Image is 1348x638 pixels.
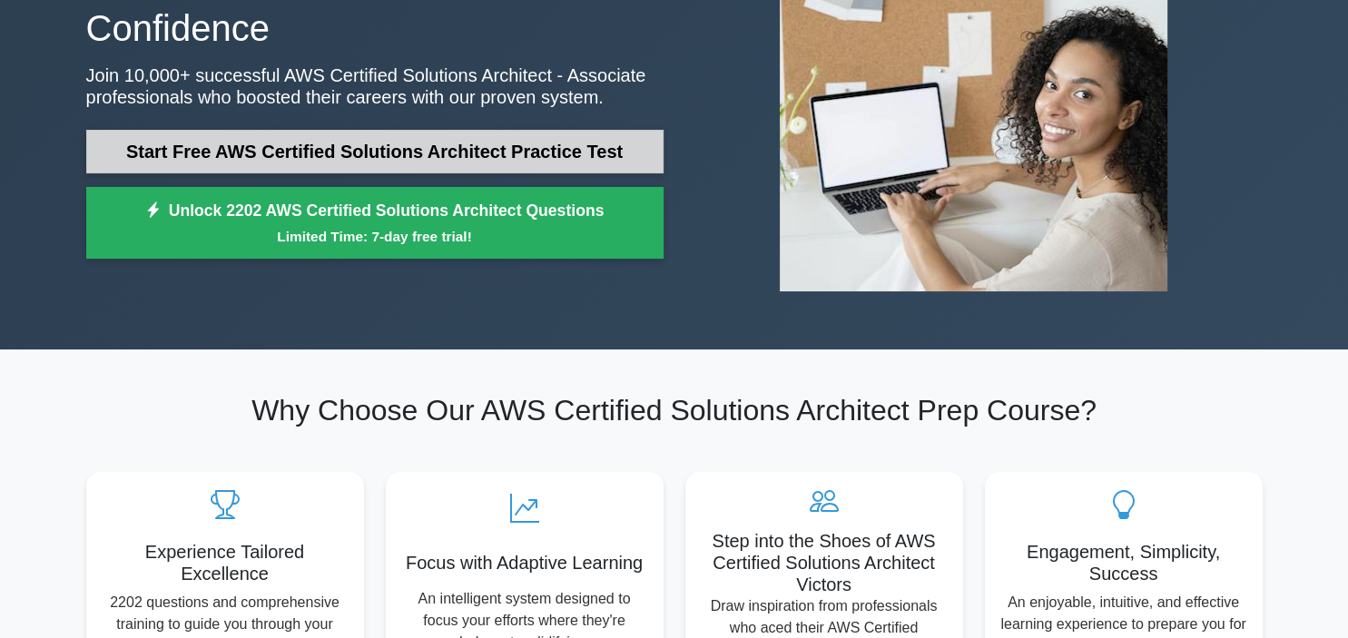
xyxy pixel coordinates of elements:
small: Limited Time: 7-day free trial! [109,226,641,247]
h2: Why Choose Our AWS Certified Solutions Architect Prep Course? [86,393,1263,427]
h5: Step into the Shoes of AWS Certified Solutions Architect Victors [700,530,949,595]
p: Join 10,000+ successful AWS Certified Solutions Architect - Associate professionals who boosted t... [86,64,664,108]
h5: Engagement, Simplicity, Success [999,541,1248,584]
h5: Experience Tailored Excellence [101,541,349,584]
a: Unlock 2202 AWS Certified Solutions Architect QuestionsLimited Time: 7-day free trial! [86,187,664,260]
a: Start Free AWS Certified Solutions Architect Practice Test [86,130,664,173]
h5: Focus with Adaptive Learning [400,552,649,574]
